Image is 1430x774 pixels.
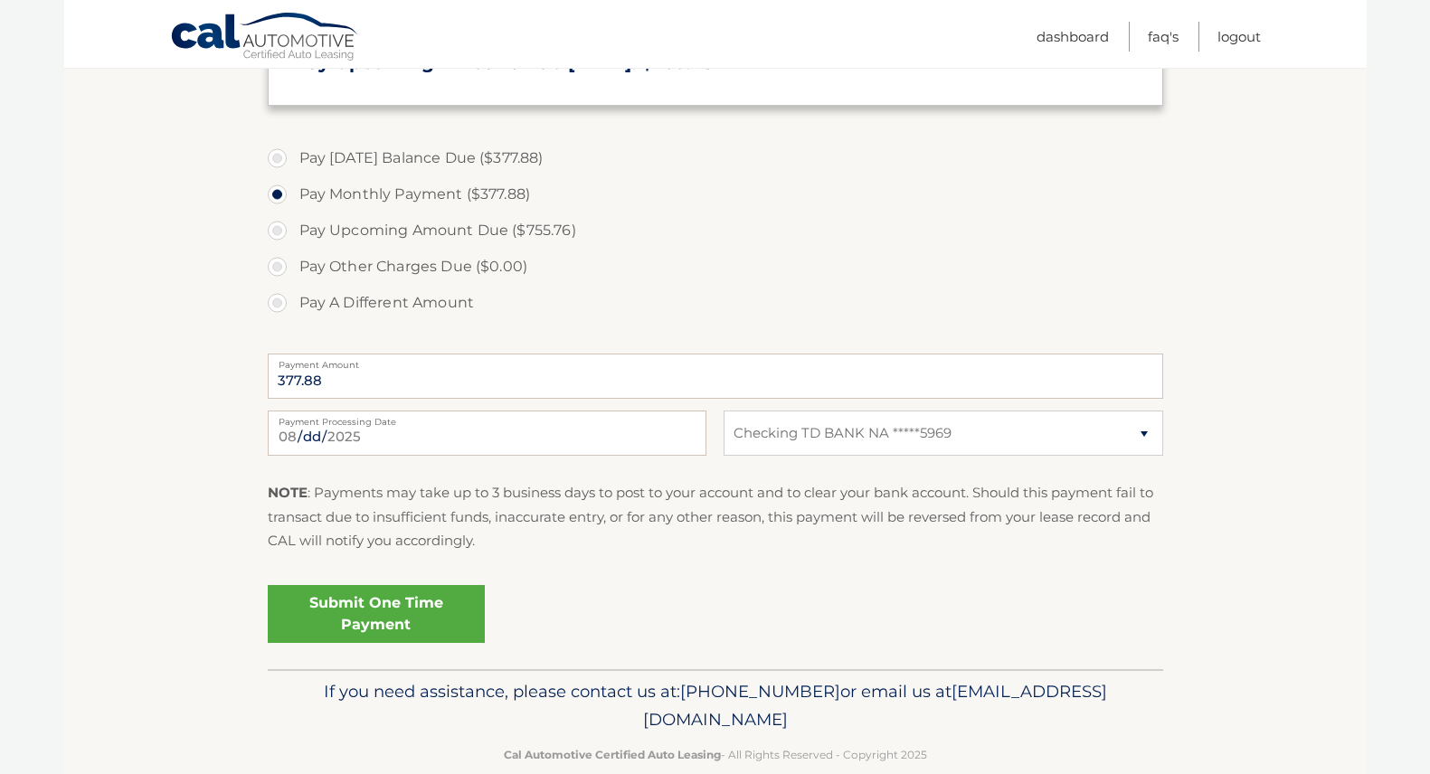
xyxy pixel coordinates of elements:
p: : Payments may take up to 3 business days to post to your account and to clear your bank account.... [268,481,1163,552]
span: [PHONE_NUMBER] [680,681,840,702]
strong: Cal Automotive Certified Auto Leasing [504,748,721,761]
label: Pay Monthly Payment ($377.88) [268,176,1163,212]
label: Payment Amount [268,354,1163,368]
input: Payment Amount [268,354,1163,399]
strong: NOTE [268,484,308,501]
label: Pay Other Charges Due ($0.00) [268,249,1163,285]
label: Payment Processing Date [268,411,706,425]
a: Dashboard [1037,22,1109,52]
a: Logout [1217,22,1261,52]
label: Pay Upcoming Amount Due ($755.76) [268,212,1163,249]
a: Submit One Time Payment [268,585,485,643]
a: FAQ's [1148,22,1179,52]
label: Pay A Different Amount [268,285,1163,321]
p: - All Rights Reserved - Copyright 2025 [279,745,1151,764]
label: Pay [DATE] Balance Due ($377.88) [268,140,1163,176]
a: Cal Automotive [170,12,360,64]
p: If you need assistance, please contact us at: or email us at [279,677,1151,735]
input: Payment Date [268,411,706,456]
